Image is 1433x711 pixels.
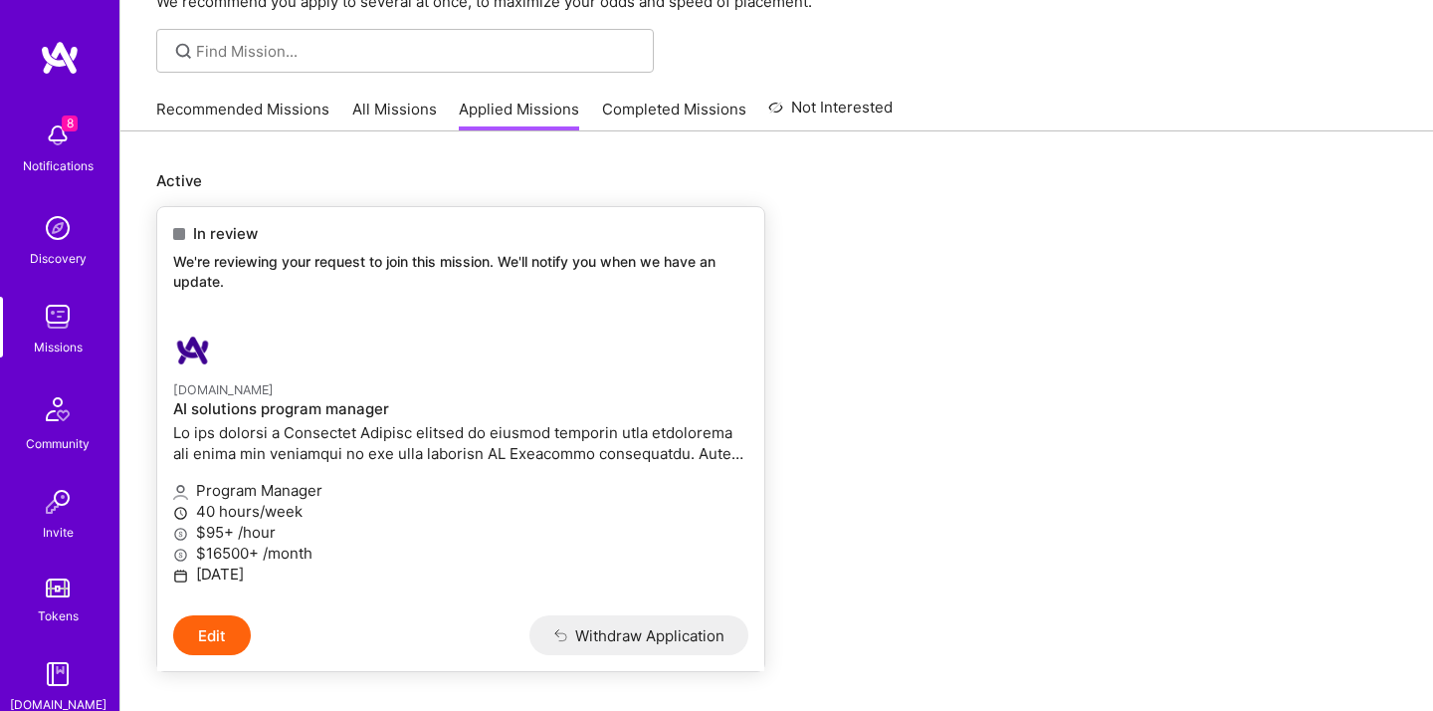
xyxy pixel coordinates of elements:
i: icon Calendar [173,569,188,584]
a: Not Interested [768,96,893,131]
img: bell [38,116,78,155]
p: $16500+ /month [173,543,748,564]
div: Tokens [38,605,79,626]
h4: AI solutions program manager [173,400,748,418]
p: We're reviewing your request to join this mission. We'll notify you when we have an update. [173,252,748,291]
a: Completed Missions [602,99,746,131]
p: 40 hours/week [173,501,748,522]
img: tokens [46,579,70,597]
i: icon SearchGrey [172,40,195,63]
img: Community [34,385,82,433]
i: icon Applicant [173,485,188,500]
button: Withdraw Application [529,615,749,655]
i: icon Clock [173,506,188,521]
img: guide book [38,654,78,694]
div: Community [26,433,90,454]
img: discovery [38,208,78,248]
a: A.Team company logo[DOMAIN_NAME]AI solutions program managerLo ips dolorsi a Consectet Adipisc el... [157,315,764,615]
a: Applied Missions [459,99,579,131]
img: logo [40,40,80,76]
input: Find Mission... [196,41,639,62]
img: teamwork [38,297,78,337]
i: icon MoneyGray [173,548,188,563]
p: Program Manager [173,480,748,501]
div: Notifications [23,155,94,176]
button: Edit [173,615,251,655]
small: [DOMAIN_NAME] [173,382,274,397]
img: A.Team company logo [173,331,213,370]
a: All Missions [352,99,437,131]
p: [DATE] [173,564,748,585]
span: In review [193,223,258,244]
div: Invite [43,522,74,543]
i: icon MoneyGray [173,527,188,542]
a: Recommended Missions [156,99,329,131]
span: 8 [62,116,78,131]
p: Active [156,170,1397,191]
p: $95+ /hour [173,522,748,543]
img: Invite [38,482,78,522]
div: Missions [34,337,83,357]
div: Discovery [30,248,87,269]
p: Lo ips dolorsi a Consectet Adipisc elitsed do eiusmod temporin utla etdolorema ali enima min veni... [173,422,748,464]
